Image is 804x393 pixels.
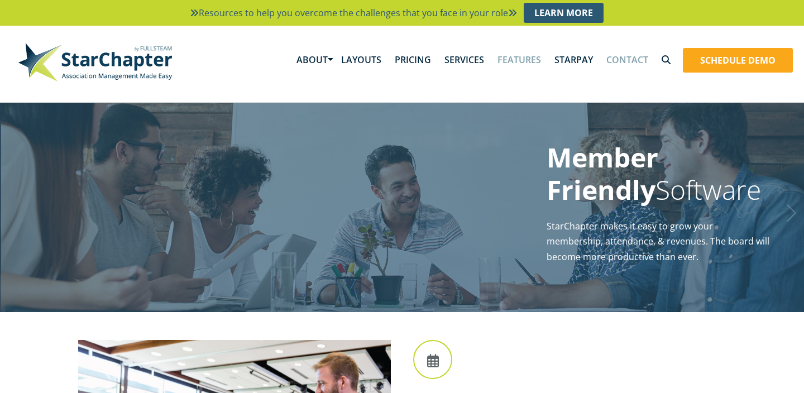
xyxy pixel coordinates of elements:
[683,49,792,72] a: Schedule Demo
[548,42,600,77] a: StarPay
[438,42,491,77] a: Services
[334,42,388,77] a: Layouts
[184,3,609,23] li: Resources to help you overcome the challenges that you face in your role
[491,42,548,77] a: Features
[547,141,770,205] h1: Software
[547,139,658,208] strong: Member Friendly
[290,42,334,77] a: About
[600,42,655,77] a: Contact
[388,42,438,77] a: Pricing
[547,219,770,265] p: StarChapter makes it easy to grow your membership, attendance, & revenues. The board will become ...
[524,3,604,23] a: Learn More
[11,37,179,87] img: StarChapter-with-Tagline-Main-500.jpg
[787,196,804,224] a: Next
